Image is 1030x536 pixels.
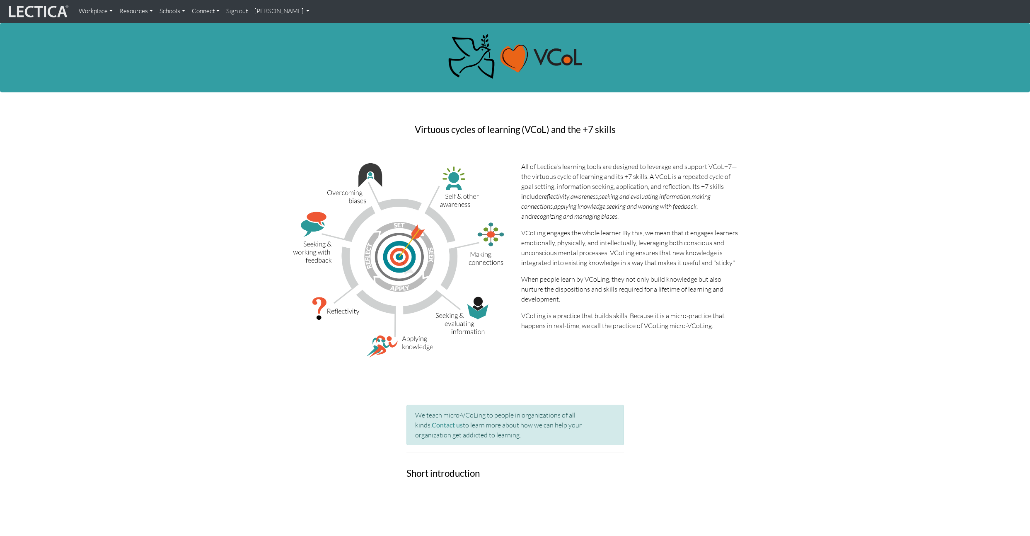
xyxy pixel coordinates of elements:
[521,192,711,210] i: making connections
[542,192,569,200] i: reflectivity
[251,3,313,19] a: [PERSON_NAME]
[599,192,690,200] i: seeking and evaluating information
[406,405,624,445] div: We teach micro-VCoLing to people in organizations of all kinds. to learn more about how we can he...
[521,228,739,268] p: VCoLing engages the whole learner. By this, we mean that it engages learners emotionally, physica...
[521,311,739,331] p: VCoLing is a practice that builds skills. Because it is a micro-practice that happens in real-tim...
[521,162,739,221] p: All of Lectica's learning tools are designed to leverage and support VCoL+7—the virtuous cycle of...
[406,125,624,135] h3: Virtuous cycles of learning (VCoL) and the +7 skills
[7,4,69,19] img: lecticalive
[571,192,598,200] i: awareness
[116,3,156,19] a: Resources
[521,274,739,304] p: When people learn by VCoLing, they not only build knowledge but also nurture the dispositions and...
[291,162,509,359] img: VCoL+7 illustration
[432,421,463,429] a: Contact us
[406,468,624,479] h3: Short introduction
[156,3,189,19] a: Schools
[554,202,605,210] i: applying knowledge
[532,212,617,220] i: recognizing and managing biases
[75,3,116,19] a: Workplace
[189,3,223,19] a: Connect
[607,202,696,210] i: seeking and working with feedback
[223,3,251,19] a: Sign out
